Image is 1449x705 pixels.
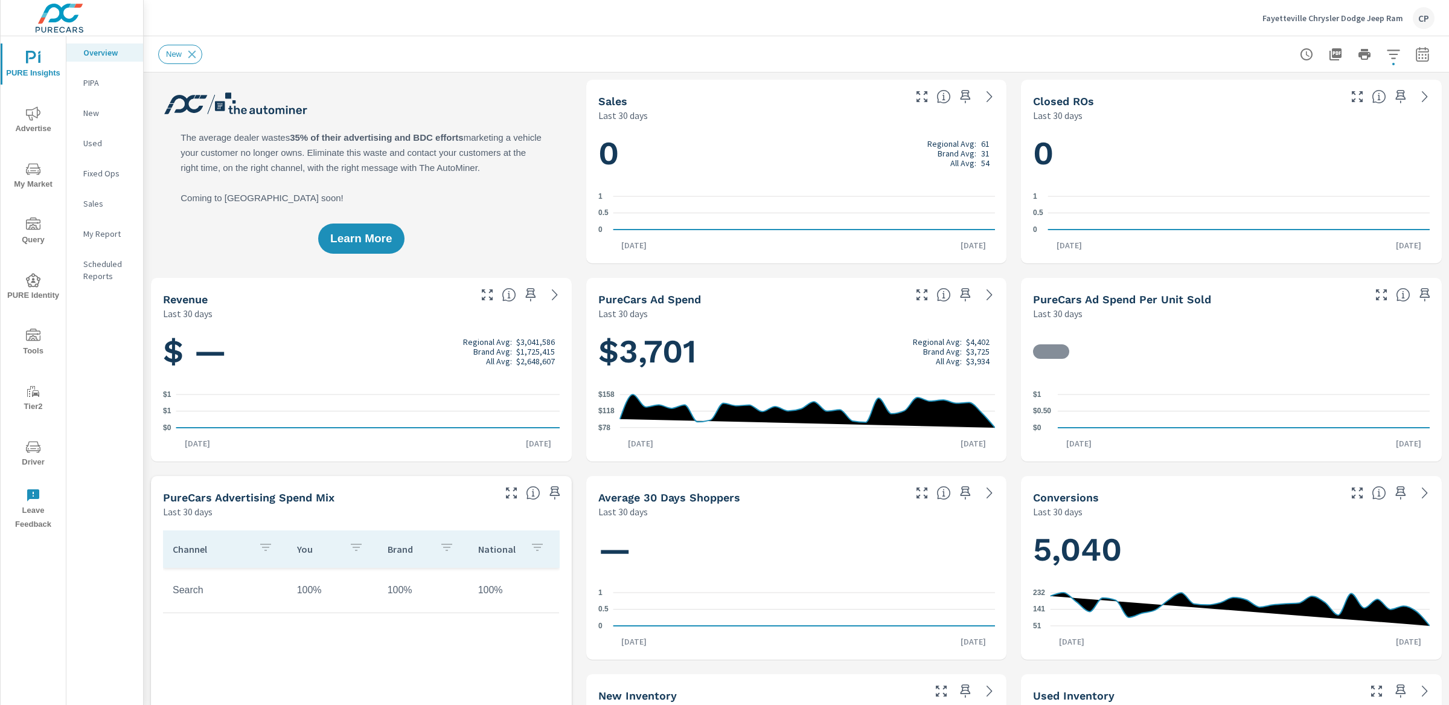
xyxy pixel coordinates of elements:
[1033,423,1041,432] text: $0
[1033,689,1115,702] h5: Used Inventory
[66,134,143,152] div: Used
[526,486,540,500] span: This table looks at how you compare to the amount of budget you spend per channel as opposed to y...
[478,285,497,304] button: Make Fullscreen
[952,239,994,251] p: [DATE]
[1391,87,1410,106] span: Save this to your personalized report
[938,149,976,158] p: Brand Avg:
[950,158,976,168] p: All Avg:
[598,689,677,702] h5: New Inventory
[1413,7,1435,29] div: CP
[598,293,701,306] h5: PureCars Ad Spend
[66,195,143,213] div: Sales
[598,622,603,630] text: 0
[1033,407,1051,416] text: $0.50
[598,407,615,416] text: $118
[598,588,603,597] text: 1
[66,74,143,92] div: PIPA
[1033,529,1430,570] h1: 5,040
[83,167,133,179] p: Fixed Ops
[598,95,627,108] h5: Sales
[1033,209,1043,217] text: 0.5
[4,440,62,469] span: Driver
[4,106,62,136] span: Advertise
[952,437,994,449] p: [DATE]
[1051,636,1093,648] p: [DATE]
[1415,483,1435,503] a: See more details in report
[173,543,249,555] p: Channel
[297,543,339,555] p: You
[1348,87,1367,106] button: Make Fullscreen
[598,133,995,174] h1: 0
[598,605,609,614] text: 0.5
[936,486,951,500] span: A rolling 30 day total of daily Shoppers on the dealership website, averaged over the selected da...
[1387,636,1430,648] p: [DATE]
[378,575,469,605] td: 100%
[956,87,975,106] span: Save this to your personalized report
[163,423,171,432] text: $0
[83,137,133,149] p: Used
[1033,504,1083,519] p: Last 30 days
[980,87,999,106] a: See more details in report
[1048,239,1090,251] p: [DATE]
[1348,483,1367,503] button: Make Fullscreen
[4,51,62,80] span: PURE Insights
[486,356,512,366] p: All Avg:
[980,285,999,304] a: See more details in report
[66,225,143,243] div: My Report
[1033,491,1099,504] h5: Conversions
[516,337,555,347] p: $3,041,586
[463,337,512,347] p: Regional Avg:
[83,77,133,89] p: PIPA
[1387,437,1430,449] p: [DATE]
[83,198,133,210] p: Sales
[598,529,995,570] h1: —
[1262,13,1403,24] p: Fayetteville Chrysler Dodge Jeep Ram
[952,636,994,648] p: [DATE]
[4,273,62,303] span: PURE Identity
[4,384,62,414] span: Tier2
[516,356,555,366] p: $2,648,607
[936,89,951,104] span: Number of vehicles sold by the dealership over the selected date range. [Source: This data is sou...
[1033,95,1094,108] h5: Closed ROs
[545,483,565,503] span: Save this to your personalized report
[1410,42,1435,66] button: Select Date Range
[83,107,133,119] p: New
[981,149,990,158] p: 31
[66,164,143,182] div: Fixed Ops
[1058,437,1100,449] p: [DATE]
[1033,588,1045,597] text: 232
[158,45,202,64] div: New
[1033,293,1211,306] h5: PureCars Ad Spend Per Unit Sold
[388,543,430,555] p: Brand
[1415,87,1435,106] a: See more details in report
[598,192,603,201] text: 1
[502,483,521,503] button: Make Fullscreen
[159,50,189,59] span: New
[936,356,962,366] p: All Avg:
[1391,483,1410,503] span: Save this to your personalized report
[83,258,133,282] p: Scheduled Reports
[936,288,951,302] span: Total cost of media for all PureCars channels for the selected dealership group over the selected...
[1387,239,1430,251] p: [DATE]
[502,288,516,302] span: Total sales revenue over the selected date range. [Source: This data is sourced from the dealer’s...
[980,483,999,503] a: See more details in report
[1372,486,1386,500] span: The number of dealer-specified goals completed by a visitor. [Source: This data is provided by th...
[521,285,540,304] span: Save this to your personalized report
[516,347,555,356] p: $1,725,415
[613,636,655,648] p: [DATE]
[912,285,932,304] button: Make Fullscreen
[163,306,213,321] p: Last 30 days
[981,139,990,149] p: 61
[1391,681,1410,701] span: Save this to your personalized report
[598,504,648,519] p: Last 30 days
[1396,288,1410,302] span: Average cost of advertising per each vehicle sold at the dealer over the selected date range. The...
[1033,133,1430,174] h1: 0
[912,87,932,106] button: Make Fullscreen
[913,337,962,347] p: Regional Avg:
[598,423,610,432] text: $78
[598,108,648,123] p: Last 30 days
[598,331,995,372] h1: $3,701
[912,483,932,503] button: Make Fullscreen
[980,681,999,701] a: See more details in report
[318,224,404,254] button: Learn More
